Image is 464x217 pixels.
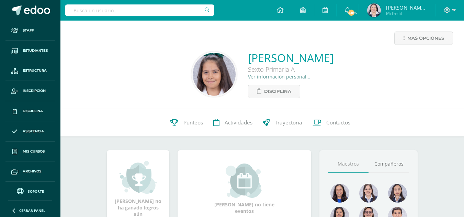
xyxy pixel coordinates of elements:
[120,160,157,194] img: achievement_small.png
[226,164,263,198] img: event_small.png
[183,119,203,126] span: Punteos
[23,169,41,174] span: Archivos
[348,9,355,16] span: 4186
[330,184,349,203] img: 4aef44b995f79eb6d25e8fea3fba8193.png
[28,189,44,194] span: Soporte
[225,119,252,126] span: Actividades
[23,88,46,94] span: Inscripción
[5,21,55,41] a: Staff
[248,85,300,98] a: Disciplina
[275,119,302,126] span: Trayectoria
[165,109,208,136] a: Punteos
[407,32,444,45] span: Más opciones
[326,119,350,126] span: Contactos
[248,50,333,65] a: [PERSON_NAME]
[5,61,55,81] a: Estructura
[367,3,381,17] img: 91010995ba55083ab2a46da906f26f18.png
[5,81,55,101] a: Inscripción
[19,208,45,213] span: Cerrar panel
[388,184,407,203] img: 522dc90edefdd00265ec7718d30b3fcb.png
[23,108,43,114] span: Disciplina
[23,48,48,53] span: Estudiantes
[23,68,47,73] span: Estructura
[258,109,307,136] a: Trayectoria
[5,142,55,162] a: Mis cursos
[23,129,44,134] span: Asistencia
[8,186,52,195] a: Soporte
[359,184,378,203] img: 218426b8cf91e873dc3f154e42918dce.png
[369,155,409,173] a: Compañeros
[23,149,45,154] span: Mis cursos
[193,53,236,96] img: 9733903a3e56da4a63ebd05296df3290.png
[248,73,310,80] a: Ver información personal...
[5,161,55,182] a: Archivos
[307,109,355,136] a: Contactos
[328,155,369,173] a: Maestros
[386,4,427,11] span: [PERSON_NAME][US_STATE]
[23,28,34,33] span: Staff
[65,4,214,16] input: Busca un usuario...
[5,121,55,142] a: Asistencia
[210,164,279,214] div: [PERSON_NAME] no tiene eventos
[5,41,55,61] a: Estudiantes
[5,101,55,121] a: Disciplina
[386,10,427,16] span: Mi Perfil
[248,65,333,73] div: Sexto Primaria A
[208,109,258,136] a: Actividades
[264,85,291,98] span: Disciplina
[394,32,453,45] a: Más opciones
